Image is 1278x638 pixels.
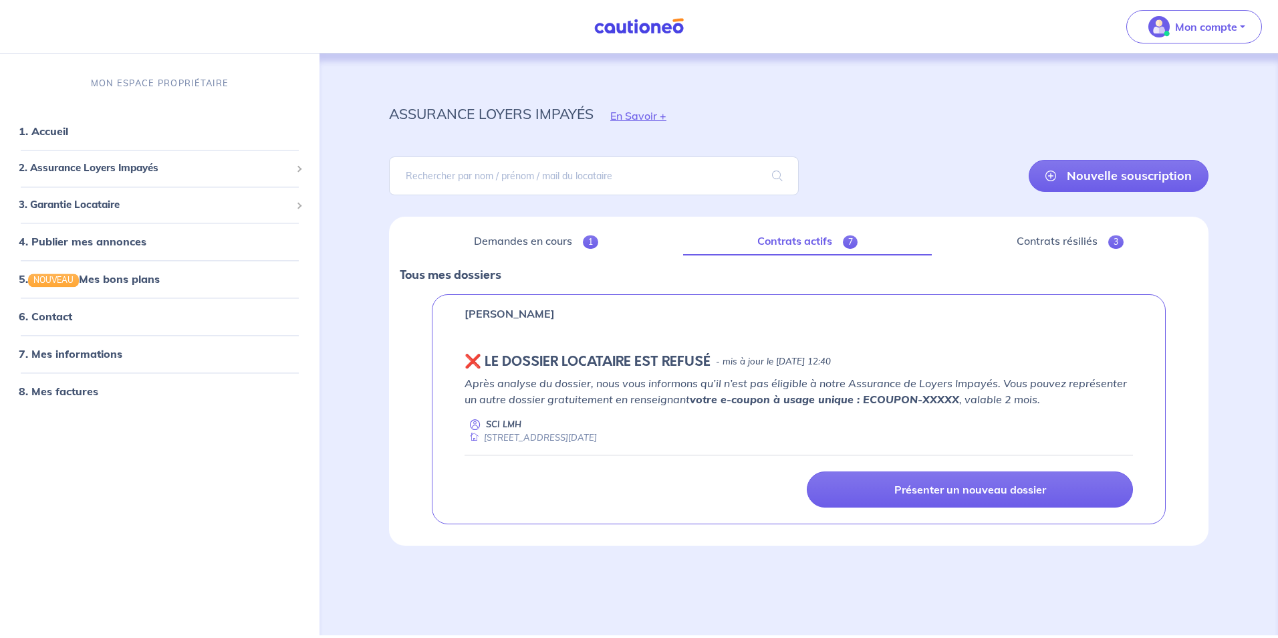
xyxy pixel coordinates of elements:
[19,348,122,361] a: 7. Mes informations
[589,18,689,35] img: Cautioneo
[465,431,597,444] div: [STREET_ADDRESS][DATE]
[1029,160,1208,192] a: Nouvelle souscription
[1148,16,1170,37] img: illu_account_valid_menu.svg
[807,471,1133,508] a: Présenter un nouveau dossier
[400,227,672,255] a: Demandes en cours1
[465,354,1133,370] div: state: REJECTED, Context: NEW,MAYBE-CERTIFICATE,ALONE,LESSOR-DOCUMENTS
[5,156,314,182] div: 2. Assurance Loyers Impayés
[5,229,314,255] div: 4. Publier mes annonces
[389,156,799,195] input: Rechercher par nom / prénom / mail du locataire
[843,235,858,249] span: 7
[5,341,314,368] div: 7. Mes informations
[19,385,98,399] a: 8. Mes factures
[583,235,598,249] span: 1
[465,306,555,322] p: [PERSON_NAME]
[19,161,291,177] span: 2. Assurance Loyers Impayés
[465,354,711,370] h5: ❌️️ LE DOSSIER LOCATAIRE EST REFUSÉ
[1126,10,1262,43] button: illu_account_valid_menu.svgMon compte
[594,96,683,135] button: En Savoir +
[942,227,1198,255] a: Contrats résiliés3
[5,192,314,218] div: 3. Garantie Locataire
[486,418,521,431] p: SCI LMH
[19,125,68,138] a: 1. Accueil
[5,118,314,145] div: 1. Accueil
[19,273,160,286] a: 5.NOUVEAUMes bons plans
[91,77,229,90] p: MON ESPACE PROPRIÉTAIRE
[5,304,314,330] div: 6. Contact
[1108,235,1124,249] span: 3
[5,379,314,405] div: 8. Mes factures
[690,393,959,406] strong: votre e-coupon à usage unique : ECOUPON-XXXXX
[400,266,1198,284] p: Tous mes dossiers
[5,266,314,293] div: 5.NOUVEAUMes bons plans
[465,375,1133,407] p: Après analyse du dossier, nous vous informons qu’il n’est pas éligible à notre Assurance de Loyer...
[389,102,594,126] p: assurance loyers impayés
[683,227,932,255] a: Contrats actifs7
[19,197,291,213] span: 3. Garantie Locataire
[716,355,831,368] p: - mis à jour le [DATE] 12:40
[1175,19,1237,35] p: Mon compte
[894,483,1046,496] p: Présenter un nouveau dossier
[19,310,72,324] a: 6. Contact
[756,157,799,195] span: search
[19,235,146,249] a: 4. Publier mes annonces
